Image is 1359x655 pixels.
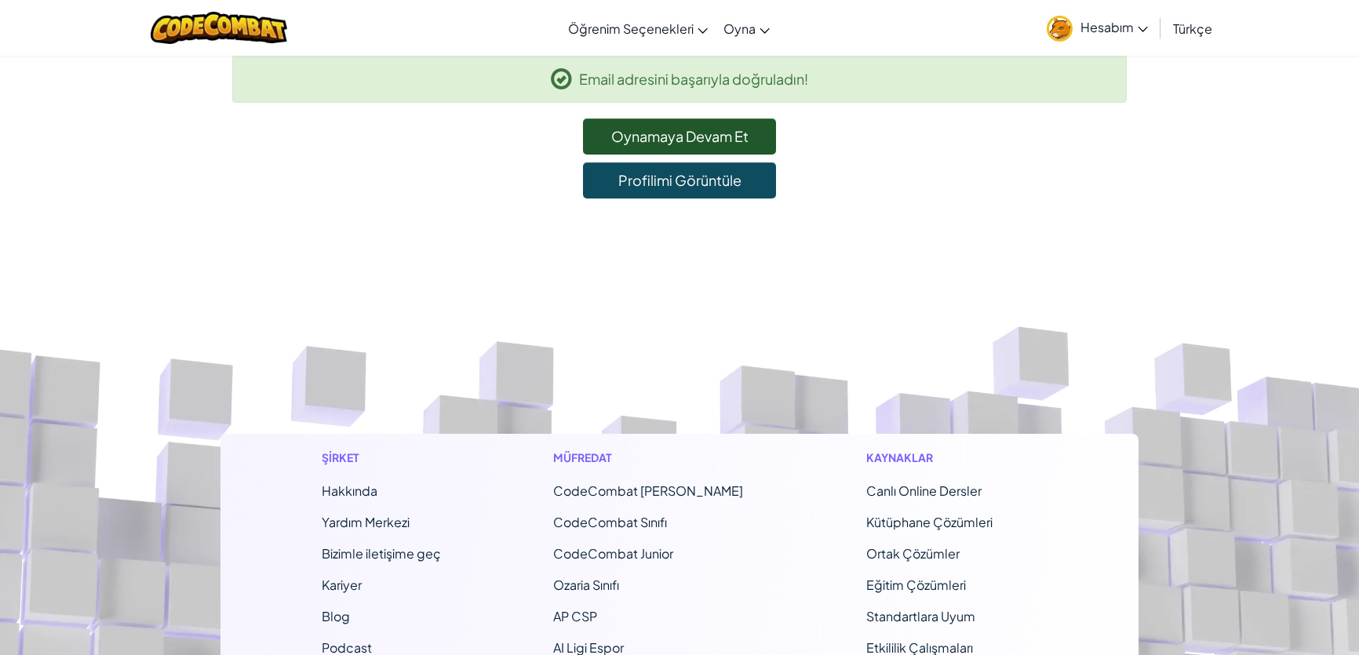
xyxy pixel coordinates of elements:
[716,7,778,49] a: Oyna
[322,449,441,466] h1: Şirket
[866,545,960,562] a: Ortak Çözümler
[866,482,982,499] a: Canlı Online Dersler
[322,577,362,593] a: Kariyer
[866,608,975,624] a: Standartlara Uyum
[866,514,993,530] a: Kütüphane Çözümleri
[579,67,808,90] span: Email adresini başarıyla doğruladın!
[322,514,410,530] a: Yardım Merkezi
[1173,20,1212,37] span: Türkçe
[1080,19,1148,35] span: Hesabım
[553,449,753,466] h1: Müfredat
[583,162,776,198] a: Profilimi Görüntüle
[1039,3,1156,53] a: Hesabım
[1165,7,1220,49] a: Türkçe
[866,577,966,593] a: Eğitim Çözümleri
[322,608,350,624] a: Blog
[723,20,756,37] span: Oyna
[568,20,694,37] span: Öğrenim Seçenekleri
[583,118,776,155] a: Oynamaya Devam Et
[151,12,288,44] img: CodeCombat logo
[560,7,716,49] a: Öğrenim Seçenekleri
[553,545,673,562] a: CodeCombat Junior
[322,482,377,499] a: Hakkında
[553,577,619,593] a: Ozaria Sınıfı
[553,482,743,499] span: CodeCombat [PERSON_NAME]
[553,514,667,530] a: CodeCombat Sınıfı
[1047,16,1073,42] img: avatar
[553,608,597,624] a: AP CSP
[866,449,1038,466] h1: Kaynaklar
[322,545,441,562] span: Bizimle iletişime geç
